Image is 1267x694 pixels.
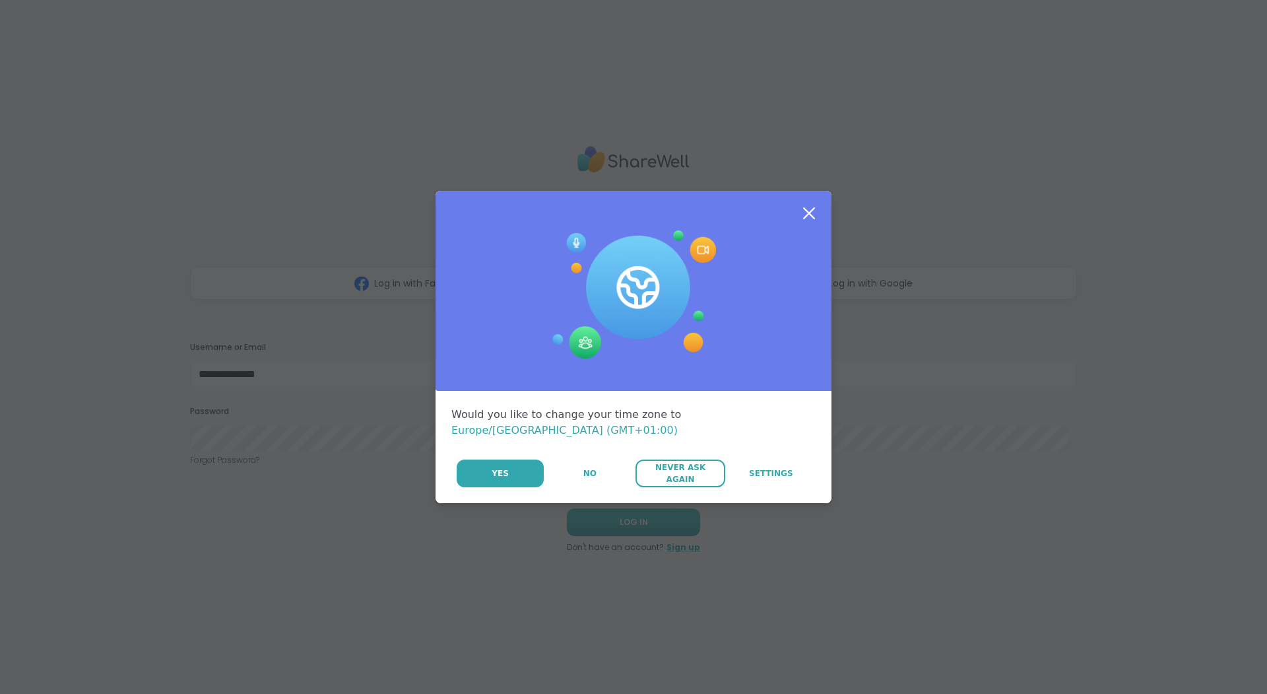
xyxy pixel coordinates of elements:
[545,460,634,487] button: No
[492,468,509,479] span: Yes
[451,424,678,436] span: Europe/[GEOGRAPHIC_DATA] (GMT+01:00)
[635,460,725,487] button: Never Ask Again
[451,407,816,438] div: Would you like to change your time zone to
[749,468,793,479] span: Settings
[642,462,718,485] span: Never Ask Again
[727,460,816,487] a: Settings
[457,460,544,487] button: Yes
[583,468,597,479] span: No
[551,230,716,360] img: Session Experience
